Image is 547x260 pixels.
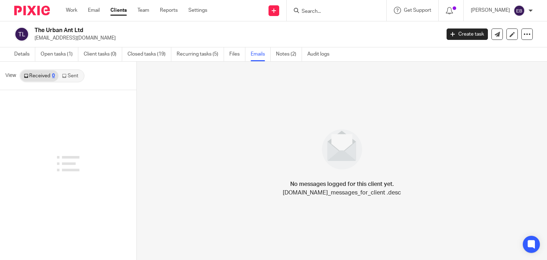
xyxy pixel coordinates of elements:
[283,188,401,197] p: [DOMAIN_NAME]_messages_for_client .desc
[290,180,394,188] h4: No messages logged for this client yet.
[514,5,525,16] img: svg%3E
[276,47,302,61] a: Notes (2)
[188,7,207,14] a: Settings
[110,7,127,14] a: Clients
[14,27,29,42] img: svg%3E
[88,7,100,14] a: Email
[404,8,431,13] span: Get Support
[35,27,356,34] h2: The Urban Ant Ltd
[447,28,488,40] a: Create task
[251,47,271,61] a: Emails
[229,47,245,61] a: Files
[301,9,365,15] input: Search
[14,47,35,61] a: Details
[41,47,78,61] a: Open tasks (1)
[52,73,55,78] div: 0
[317,125,367,174] img: image
[5,72,16,79] span: View
[307,47,335,61] a: Audit logs
[471,7,510,14] p: [PERSON_NAME]
[35,35,436,42] p: [EMAIL_ADDRESS][DOMAIN_NAME]
[160,7,178,14] a: Reports
[58,70,83,82] a: Sent
[66,7,77,14] a: Work
[84,47,122,61] a: Client tasks (0)
[177,47,224,61] a: Recurring tasks (5)
[14,6,50,15] img: Pixie
[137,7,149,14] a: Team
[20,70,58,82] a: Received0
[127,47,171,61] a: Closed tasks (19)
